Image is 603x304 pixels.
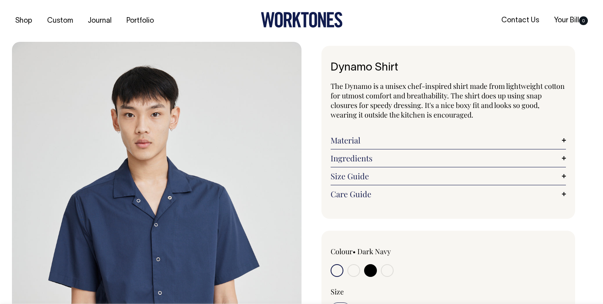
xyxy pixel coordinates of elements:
[12,14,35,27] a: Shop
[353,247,356,256] span: •
[331,287,566,296] div: Size
[331,153,566,163] a: Ingredients
[331,171,566,181] a: Size Guide
[357,247,391,256] label: Dark Navy
[331,247,425,256] div: Colour
[331,135,566,145] a: Material
[551,14,591,27] a: Your Bill0
[123,14,157,27] a: Portfolio
[331,62,566,74] h1: Dynamo Shirt
[579,16,588,25] span: 0
[44,14,76,27] a: Custom
[498,14,542,27] a: Contact Us
[85,14,115,27] a: Journal
[331,81,565,120] span: The Dynamo is a unisex chef-inspired shirt made from lightweight cotton for utmost comfort and br...
[331,189,566,199] a: Care Guide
